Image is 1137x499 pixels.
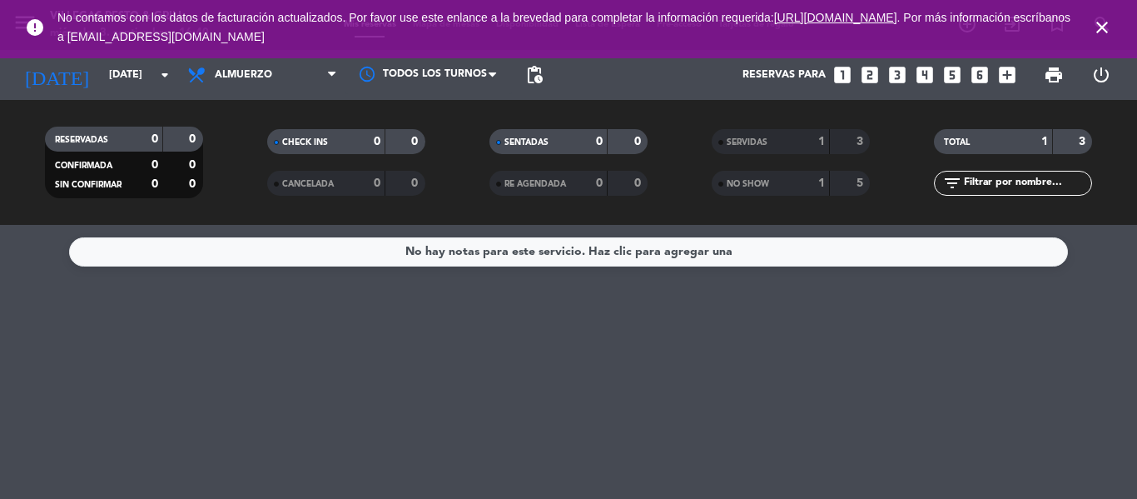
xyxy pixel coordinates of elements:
span: RESERVADAS [55,136,108,144]
span: Almuerzo [215,69,272,81]
i: looks_two [859,64,881,86]
span: SENTADAS [504,138,549,147]
div: LOG OUT [1077,50,1125,100]
i: looks_4 [914,64,936,86]
strong: 1 [818,136,825,147]
span: NO SHOW [727,180,769,188]
strong: 0 [411,177,421,189]
strong: 0 [151,159,158,171]
strong: 3 [856,136,866,147]
span: RE AGENDADA [504,180,566,188]
strong: 3 [1079,136,1089,147]
strong: 0 [374,177,380,189]
i: add_box [996,64,1018,86]
span: pending_actions [524,65,544,85]
strong: 0 [634,136,644,147]
span: TOTAL [944,138,970,147]
strong: 0 [411,136,421,147]
i: filter_list [942,173,962,193]
input: Filtrar por nombre... [962,174,1091,192]
span: CANCELADA [282,180,334,188]
i: error [25,17,45,37]
strong: 0 [374,136,380,147]
strong: 0 [634,177,644,189]
i: looks_one [832,64,853,86]
strong: 0 [596,177,603,189]
strong: 0 [189,133,199,145]
span: SIN CONFIRMAR [55,181,122,189]
i: power_settings_new [1091,65,1111,85]
strong: 0 [189,159,199,171]
strong: 0 [189,178,199,190]
span: SERVIDAS [727,138,767,147]
span: CONFIRMADA [55,162,112,170]
strong: 5 [856,177,866,189]
a: [URL][DOMAIN_NAME] [774,11,897,24]
div: No hay notas para este servicio. Haz clic para agregar una [405,242,732,262]
strong: 1 [818,177,825,189]
strong: 0 [151,133,158,145]
span: Reservas para [742,69,826,81]
span: No contamos con los datos de facturación actualizados. Por favor use este enlance a la brevedad p... [57,11,1070,43]
strong: 0 [596,136,603,147]
strong: 0 [151,178,158,190]
i: looks_6 [969,64,991,86]
a: . Por más información escríbanos a [EMAIL_ADDRESS][DOMAIN_NAME] [57,11,1070,43]
i: looks_3 [886,64,908,86]
i: close [1092,17,1112,37]
span: print [1044,65,1064,85]
i: [DATE] [12,57,101,93]
span: CHECK INS [282,138,328,147]
i: looks_5 [941,64,963,86]
i: arrow_drop_down [155,65,175,85]
strong: 1 [1041,136,1048,147]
